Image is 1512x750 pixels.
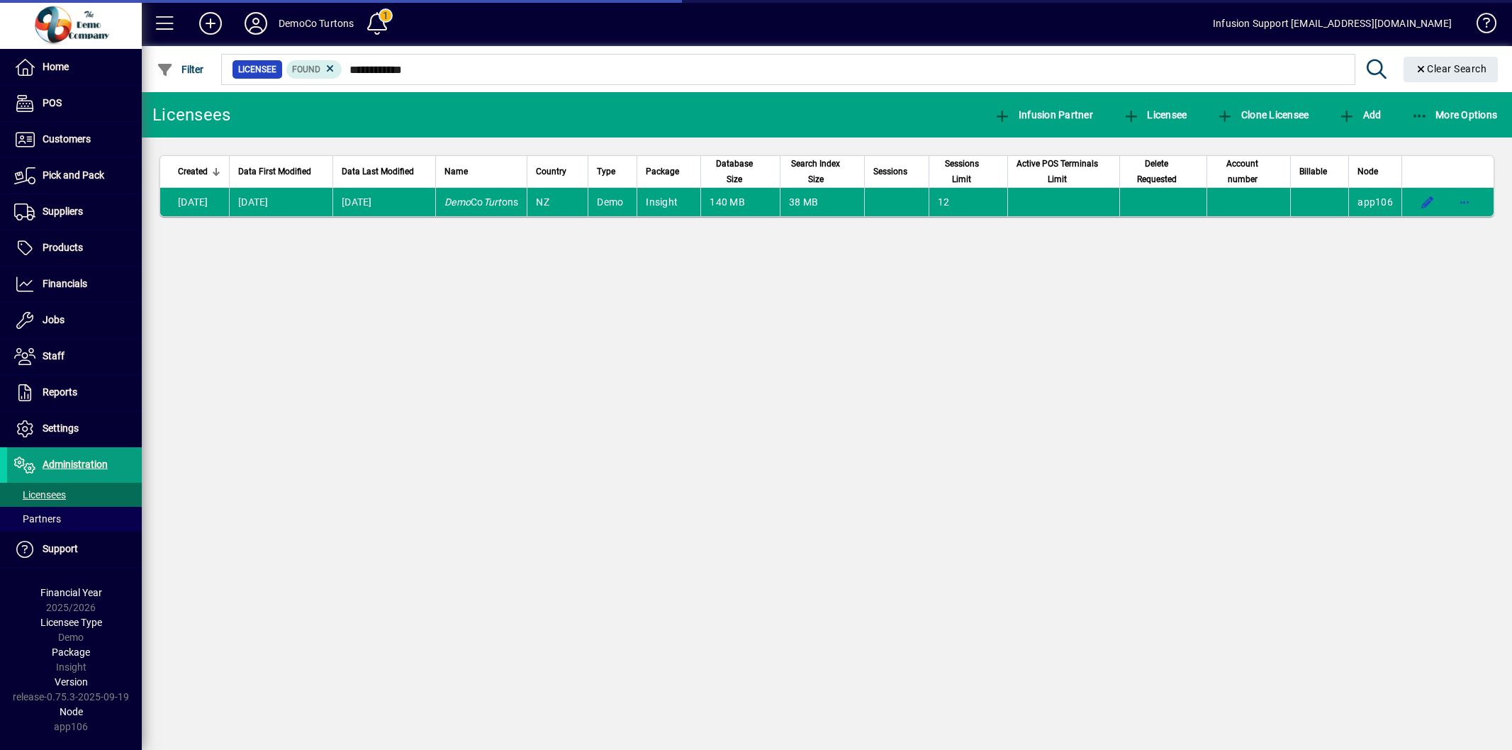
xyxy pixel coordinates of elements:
[238,164,311,179] span: Data First Modified
[536,164,579,179] div: Country
[43,350,65,362] span: Staff
[238,62,276,77] span: Licensee
[43,133,91,145] span: Customers
[1216,156,1269,187] span: Account number
[873,164,920,179] div: Sessions
[938,156,999,187] div: Sessions Limit
[43,242,83,253] span: Products
[7,86,142,121] a: POS
[1017,156,1111,187] div: Active POS Terminals Limit
[40,617,102,628] span: Licensee Type
[1299,164,1340,179] div: Billable
[238,164,324,179] div: Data First Modified
[1415,63,1487,74] span: Clear Search
[229,188,332,216] td: [DATE]
[1216,156,1282,187] div: Account number
[60,706,83,717] span: Node
[780,188,863,216] td: 38 MB
[527,188,588,216] td: NZ
[188,11,233,36] button: Add
[160,188,229,216] td: [DATE]
[14,513,61,525] span: Partners
[646,164,679,179] span: Package
[646,164,692,179] div: Package
[990,102,1097,128] button: Infusion Partner
[43,97,62,108] span: POS
[710,156,771,187] div: Database Size
[873,164,907,179] span: Sessions
[789,156,842,187] span: Search Index Size
[1357,164,1393,179] div: Node
[7,230,142,266] a: Products
[55,676,88,688] span: Version
[153,57,208,82] button: Filter
[1129,156,1198,187] div: Delete Requested
[1466,3,1494,49] a: Knowledge Base
[1119,102,1191,128] button: Licensee
[789,156,855,187] div: Search Index Size
[178,164,208,179] span: Created
[43,386,77,398] span: Reports
[279,12,354,35] div: DemoCo Turtons
[1416,191,1439,213] button: Edit
[483,196,502,208] em: Turt
[597,164,615,179] span: Type
[444,196,518,208] span: Co ons
[1213,12,1452,35] div: Infusion Support [EMAIL_ADDRESS][DOMAIN_NAME]
[43,61,69,72] span: Home
[994,109,1093,121] span: Infusion Partner
[7,122,142,157] a: Customers
[1411,109,1498,121] span: More Options
[43,206,83,217] span: Suppliers
[40,587,102,598] span: Financial Year
[1408,102,1501,128] button: More Options
[444,164,518,179] div: Name
[43,278,87,289] span: Financials
[43,314,65,325] span: Jobs
[1017,156,1098,187] span: Active POS Terminals Limit
[938,156,986,187] span: Sessions Limit
[7,50,142,85] a: Home
[152,103,230,126] div: Licensees
[1216,109,1309,121] span: Clone Licensee
[1453,191,1476,213] button: More options
[1213,102,1312,128] button: Clone Licensee
[286,60,342,79] mat-chip: Found Status: Found
[710,156,758,187] span: Database Size
[14,489,66,500] span: Licensees
[332,188,435,216] td: [DATE]
[7,267,142,302] a: Financials
[7,507,142,531] a: Partners
[7,303,142,338] a: Jobs
[178,164,220,179] div: Created
[7,483,142,507] a: Licensees
[52,647,90,658] span: Package
[1357,164,1378,179] span: Node
[444,164,468,179] span: Name
[597,164,628,179] div: Type
[1404,57,1499,82] button: Clear
[588,188,637,216] td: Demo
[1338,109,1381,121] span: Add
[637,188,700,216] td: Insight
[292,65,320,74] span: Found
[43,169,104,181] span: Pick and Pack
[700,188,780,216] td: 140 MB
[7,158,142,194] a: Pick and Pack
[7,194,142,230] a: Suppliers
[7,375,142,410] a: Reports
[342,164,427,179] div: Data Last Modified
[342,164,414,179] span: Data Last Modified
[233,11,279,36] button: Profile
[1299,164,1327,179] span: Billable
[157,64,204,75] span: Filter
[1335,102,1384,128] button: Add
[43,422,79,434] span: Settings
[1129,156,1185,187] span: Delete Requested
[7,532,142,567] a: Support
[43,459,108,470] span: Administration
[1123,109,1187,121] span: Licensee
[929,188,1007,216] td: 12
[444,196,471,208] em: Demo
[536,164,566,179] span: Country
